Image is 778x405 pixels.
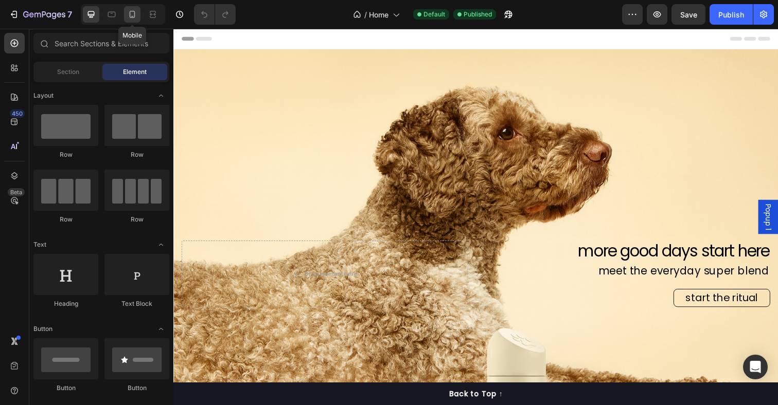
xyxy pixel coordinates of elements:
div: Undo/Redo [194,4,236,25]
span: Toggle open [153,87,169,104]
span: Button [33,324,52,334]
div: Publish [718,9,744,20]
div: Row [104,215,169,224]
span: Popup 1 [602,179,612,206]
p: meet the everyday super blend [318,240,608,254]
span: / [364,9,367,20]
span: Save [680,10,697,19]
span: Layout [33,91,54,100]
div: Text Block [104,299,169,308]
div: Drop element here [133,246,188,254]
p: 7 [67,8,72,21]
div: Row [33,215,98,224]
span: Default [423,10,445,19]
div: 450 [10,109,25,118]
iframe: Design area [173,29,778,405]
span: Published [464,10,492,19]
div: Beta [8,188,25,196]
button: 7 [4,4,77,25]
span: Home [369,9,388,20]
p: start the ritual [523,268,597,282]
div: Open Intercom Messenger [743,355,768,379]
span: Section [57,67,79,77]
h2: more good days start here [317,216,609,238]
div: Row [33,150,98,159]
button: Publish [710,4,753,25]
button: Save [671,4,705,25]
div: Button [33,383,98,393]
span: Element [123,67,147,77]
div: Row [104,150,169,159]
span: Toggle open [153,321,169,337]
div: Heading [33,299,98,308]
span: Toggle open [153,236,169,253]
div: Back to Top ↑ [281,367,337,378]
div: Button [104,383,169,393]
a: start the ritual [510,266,609,284]
input: Search Sections & Elements [33,33,169,53]
span: Text [33,240,46,249]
